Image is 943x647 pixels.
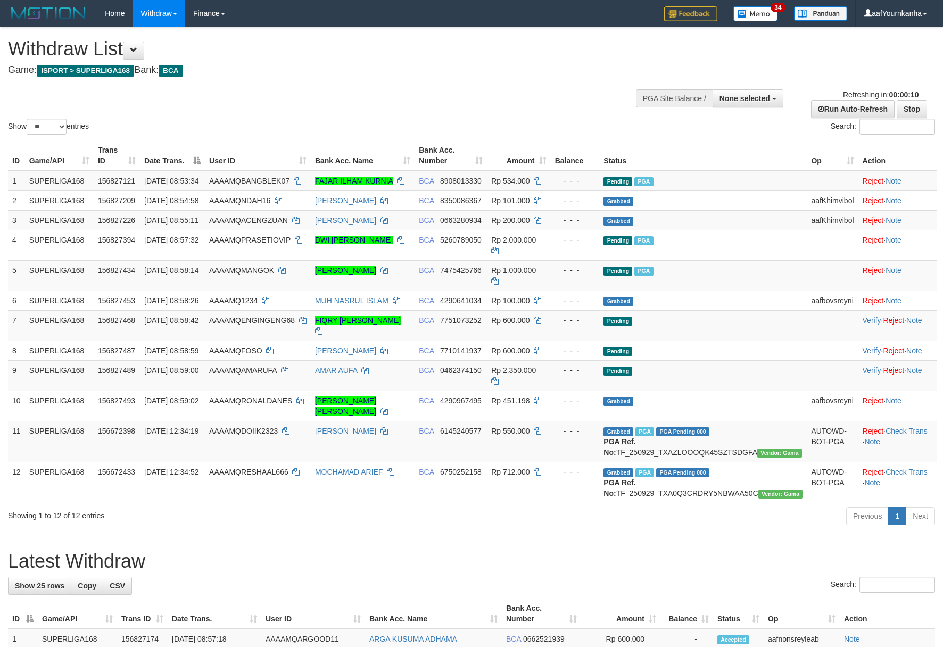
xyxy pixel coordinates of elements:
a: Reject [863,296,884,305]
td: 2 [8,190,25,210]
th: Amount: activate to sort column ascending [487,140,550,171]
span: Pending [603,367,632,376]
th: Date Trans.: activate to sort column ascending [168,599,261,629]
span: BCA [419,296,434,305]
a: Reject [883,366,904,375]
span: Copy 7751073252 to clipboard [440,316,482,325]
td: 12 [8,462,25,503]
td: AUTOWD-BOT-PGA [807,462,858,503]
span: AAAAMQAMARUFA [209,366,277,375]
span: BCA [419,427,434,435]
span: AAAAMQDOIIK2323 [209,427,278,435]
span: Show 25 rows [15,582,64,590]
button: None selected [713,89,783,107]
a: Reject [863,177,884,185]
td: AUTOWD-BOT-PGA [807,421,858,462]
span: [DATE] 12:34:52 [144,468,198,476]
span: Copy 0462374150 to clipboard [440,366,482,375]
a: Reject [863,396,884,405]
span: [DATE] 08:58:42 [144,316,198,325]
input: Search: [859,577,935,593]
span: Grabbed [603,217,633,226]
div: - - - [555,176,595,186]
span: Pending [603,317,632,326]
span: Pending [603,236,632,245]
div: - - - [555,235,595,245]
span: 156827453 [98,296,135,305]
a: Verify [863,346,881,355]
img: Feedback.jpg [664,6,717,21]
span: BCA [159,65,183,77]
b: PGA Ref. No: [603,478,635,497]
span: Marked by aafnonsreyleab [634,267,653,276]
span: AAAAMQENGINGENG68 [209,316,295,325]
a: Check Trans [886,427,928,435]
span: CSV [110,582,125,590]
span: Copy [78,582,96,590]
td: 9 [8,360,25,391]
span: Rp 600.000 [491,346,530,355]
div: - - - [555,345,595,356]
a: [PERSON_NAME] [315,216,376,225]
div: - - - [555,295,595,306]
td: aafKhimvibol [807,210,858,230]
span: BCA [419,177,434,185]
a: Next [906,507,935,525]
a: [PERSON_NAME] [PERSON_NAME] [315,396,376,416]
td: SUPERLIGA168 [25,360,94,391]
span: Rp 534.000 [491,177,530,185]
span: [DATE] 08:55:11 [144,216,198,225]
span: 156827121 [98,177,135,185]
span: ISPORT > SUPERLIGA168 [37,65,134,77]
td: TF_250929_TXAZLOOOQK45SZTSDGFA [599,421,807,462]
span: [DATE] 12:34:19 [144,427,198,435]
td: SUPERLIGA168 [25,462,94,503]
span: Grabbed [603,297,633,306]
th: Op: activate to sort column ascending [807,140,858,171]
span: AAAAMQPRASETIOVIP [209,236,291,244]
span: 156827468 [98,316,135,325]
a: Reject [863,427,884,435]
span: 156672398 [98,427,135,435]
span: Rp 600.000 [491,316,530,325]
span: AAAAMQBANGBLEK07 [209,177,289,185]
th: Date Trans.: activate to sort column descending [140,140,205,171]
span: BCA [506,635,521,643]
td: SUPERLIGA168 [25,230,94,260]
td: SUPERLIGA168 [25,291,94,310]
span: 156827209 [98,196,135,205]
a: Note [886,296,901,305]
th: Bank Acc. Number: activate to sort column ascending [502,599,581,629]
span: Rp 101.000 [491,196,530,205]
span: AAAAMQACENGZUAN [209,216,288,225]
span: [DATE] 08:57:32 [144,236,198,244]
a: Note [886,236,901,244]
span: [DATE] 08:58:14 [144,266,198,275]
b: PGA Ref. No: [603,437,635,457]
td: 6 [8,291,25,310]
a: [PERSON_NAME] [315,346,376,355]
td: SUPERLIGA168 [25,421,94,462]
td: aafKhimvibol [807,190,858,210]
td: · · [858,462,937,503]
td: SUPERLIGA168 [25,310,94,341]
a: FIQRY [PERSON_NAME] [315,316,401,325]
a: Note [886,196,901,205]
td: SUPERLIGA168 [25,341,94,360]
th: User ID: activate to sort column ascending [205,140,311,171]
th: Game/API: activate to sort column ascending [38,599,117,629]
span: Vendor URL: https://trx31.1velocity.biz [758,490,803,499]
span: Grabbed [603,427,633,436]
th: Bank Acc. Name: activate to sort column ascending [365,599,502,629]
span: Rp 1.000.000 [491,266,536,275]
span: Rp 451.198 [491,396,530,405]
td: 3 [8,210,25,230]
td: aafbovsreyni [807,291,858,310]
span: Copy 4290967495 to clipboard [440,396,482,405]
td: 4 [8,230,25,260]
div: PGA Site Balance / [636,89,713,107]
a: [PERSON_NAME] [315,266,376,275]
td: SUPERLIGA168 [25,210,94,230]
th: Game/API: activate to sort column ascending [25,140,94,171]
h1: Withdraw List [8,38,618,60]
